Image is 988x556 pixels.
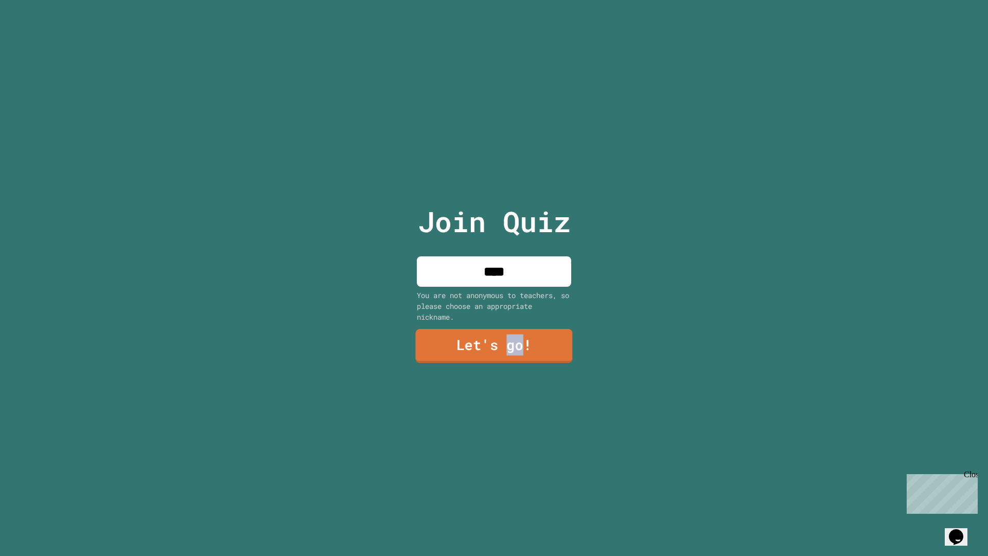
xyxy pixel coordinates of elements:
a: Let's go! [415,329,572,363]
iframe: chat widget [903,470,978,514]
p: Join Quiz [418,200,571,243]
div: You are not anonymous to teachers, so please choose an appropriate nickname. [417,290,571,322]
iframe: chat widget [945,515,978,546]
div: Chat with us now!Close [4,4,71,65]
